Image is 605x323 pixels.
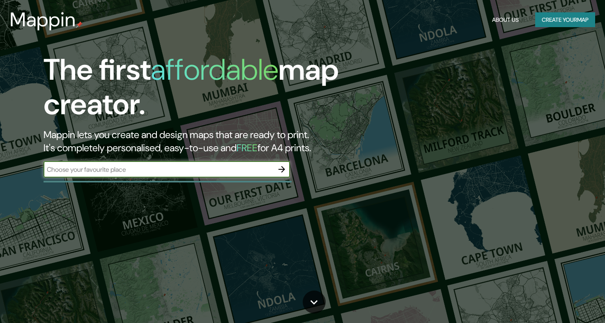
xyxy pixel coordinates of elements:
[44,165,274,174] input: Choose your favourite place
[10,8,76,31] h3: Mappin
[535,12,595,28] button: Create yourmap
[489,12,522,28] button: About Us
[151,51,278,89] h1: affordable
[44,128,346,155] h2: Mappin lets you create and design maps that are ready to print. It's completely personalised, eas...
[237,141,258,154] h5: FREE
[44,53,346,128] h1: The first map creator.
[76,21,83,28] img: mappin-pin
